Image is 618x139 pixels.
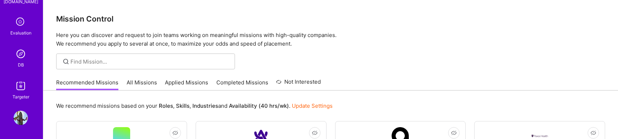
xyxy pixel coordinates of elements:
[56,79,118,91] a: Recommended Missions
[276,78,321,91] a: Not Interested
[176,102,190,109] b: Skills
[56,102,333,110] p: We recommend missions based on your , , and .
[165,79,208,91] a: Applied Missions
[216,79,268,91] a: Completed Missions
[14,47,28,61] img: Admin Search
[14,111,28,125] img: User Avatar
[159,102,173,109] b: Roles
[531,134,548,138] img: Company Logo
[56,31,605,48] p: Here you can discover and request to join teams working on meaningful missions with high-quality ...
[70,58,230,65] input: Find Mission...
[312,130,318,136] i: icon EyeClosed
[14,79,28,93] img: Skill Targeter
[192,102,218,109] b: Industries
[451,130,457,136] i: icon EyeClosed
[172,130,178,136] i: icon EyeClosed
[62,57,70,66] i: icon SearchGrey
[127,79,157,91] a: All Missions
[13,93,29,101] div: Targeter
[292,102,333,109] a: Update Settings
[229,102,289,109] b: Availability (40 hrs/wk)
[14,15,28,29] i: icon SelectionTeam
[56,14,605,23] h3: Mission Control
[12,111,30,125] a: User Avatar
[10,29,31,37] div: Evaluation
[590,130,596,136] i: icon EyeClosed
[18,61,24,69] div: DB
